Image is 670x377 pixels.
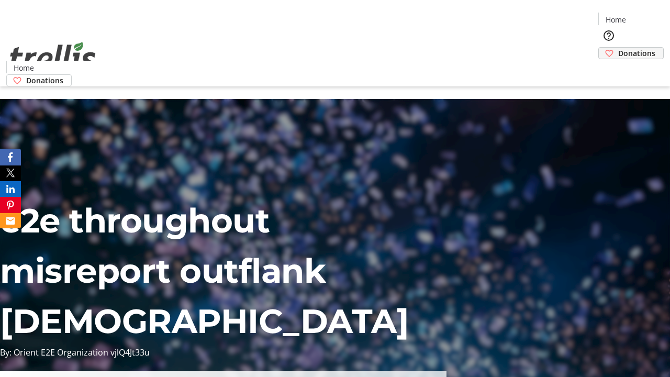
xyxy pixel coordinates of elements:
[598,25,619,46] button: Help
[598,59,619,80] button: Cart
[6,30,99,83] img: Orient E2E Organization vjlQ4Jt33u's Logo
[14,62,34,73] span: Home
[599,14,632,25] a: Home
[618,48,655,59] span: Donations
[606,14,626,25] span: Home
[6,74,72,86] a: Donations
[7,62,40,73] a: Home
[26,75,63,86] span: Donations
[598,47,664,59] a: Donations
